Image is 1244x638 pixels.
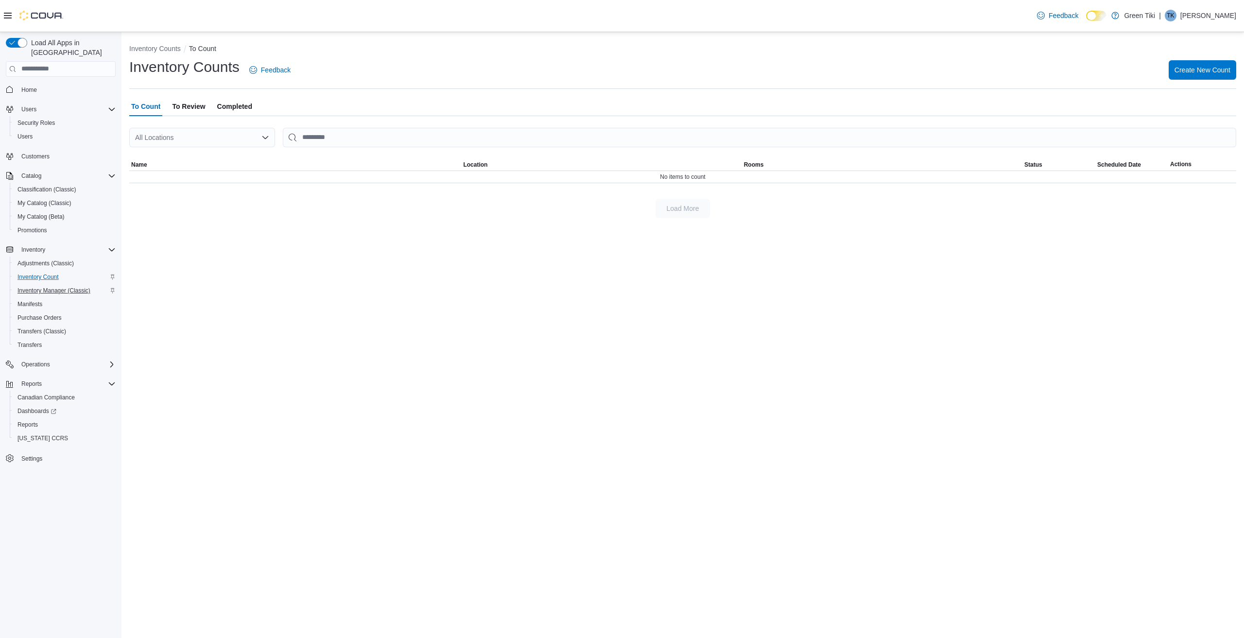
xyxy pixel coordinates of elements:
a: Users [14,131,36,142]
span: Load All Apps in [GEOGRAPHIC_DATA] [27,38,116,57]
span: Transfers [17,341,42,349]
button: Inventory [2,243,120,257]
span: My Catalog (Beta) [17,213,65,221]
span: Feedback [1049,11,1078,20]
span: My Catalog (Classic) [14,197,116,209]
a: Security Roles [14,117,59,129]
button: Classification (Classic) [10,183,120,196]
span: Actions [1170,160,1192,168]
p: | [1159,10,1161,21]
a: Classification (Classic) [14,184,80,195]
button: Canadian Compliance [10,391,120,404]
button: Operations [17,359,54,370]
span: [US_STATE] CCRS [17,434,68,442]
span: Users [14,131,116,142]
span: Security Roles [14,117,116,129]
nav: Complex example [6,79,116,491]
a: Dashboards [10,404,120,418]
span: My Catalog (Classic) [17,199,71,207]
span: TK [1167,10,1174,21]
button: Catalog [17,170,45,182]
button: Inventory Counts [129,45,181,52]
a: My Catalog (Beta) [14,211,69,223]
input: Dark Mode [1086,11,1106,21]
span: Transfers (Classic) [14,326,116,337]
button: Scheduled Date [1095,159,1168,171]
button: Users [2,103,120,116]
a: Feedback [1033,6,1082,25]
button: Manifests [10,297,120,311]
span: Reports [17,421,38,429]
span: Scheduled Date [1097,161,1141,169]
a: Transfers (Classic) [14,326,70,337]
a: Purchase Orders [14,312,66,324]
span: Feedback [261,65,291,75]
span: Inventory Manager (Classic) [14,285,116,296]
span: Reports [14,419,116,431]
button: Catalog [2,169,120,183]
button: Settings [2,451,120,465]
button: Users [10,130,120,143]
span: Rooms [744,161,764,169]
a: [US_STATE] CCRS [14,432,72,444]
span: Purchase Orders [14,312,116,324]
a: Promotions [14,224,51,236]
a: Customers [17,151,53,162]
button: Location [461,159,742,171]
a: Home [17,84,41,96]
button: Purchase Orders [10,311,120,325]
span: My Catalog (Beta) [14,211,116,223]
a: Transfers [14,339,46,351]
button: To Count [189,45,216,52]
button: Promotions [10,224,120,237]
button: Name [129,159,461,171]
span: Customers [17,150,116,162]
span: Status [1024,161,1042,169]
button: Operations [2,358,120,371]
span: Inventory [17,244,116,256]
button: Inventory [17,244,49,256]
span: Catalog [21,172,41,180]
span: No items to count [660,173,705,181]
span: Canadian Compliance [14,392,116,403]
span: Classification (Classic) [14,184,116,195]
span: Create New Count [1175,65,1230,75]
button: Reports [10,418,120,431]
span: Purchase Orders [17,314,62,322]
span: Inventory Count [14,271,116,283]
button: Inventory Manager (Classic) [10,284,120,297]
a: Adjustments (Classic) [14,258,78,269]
button: Reports [17,378,46,390]
button: Customers [2,149,120,163]
button: [US_STATE] CCRS [10,431,120,445]
a: Feedback [245,60,294,80]
span: Classification (Classic) [17,186,76,193]
a: Manifests [14,298,46,310]
span: Completed [217,97,252,116]
span: Inventory Count [17,273,59,281]
span: Operations [17,359,116,370]
a: My Catalog (Classic) [14,197,75,209]
span: Promotions [17,226,47,234]
input: This is a search bar. After typing your query, hit enter to filter the results lower in the page. [283,128,1236,147]
span: Users [17,133,33,140]
a: Inventory Count [14,271,63,283]
span: To Count [131,97,160,116]
button: Create New Count [1169,60,1236,80]
img: Cova [19,11,63,20]
button: Transfers (Classic) [10,325,120,338]
span: To Review [172,97,205,116]
button: Open list of options [261,134,269,141]
button: My Catalog (Beta) [10,210,120,224]
span: Canadian Compliance [17,394,75,401]
span: Users [17,103,116,115]
button: Load More [656,199,710,218]
button: My Catalog (Classic) [10,196,120,210]
span: Adjustments (Classic) [14,258,116,269]
span: Settings [17,452,116,464]
h1: Inventory Counts [129,57,240,77]
span: Load More [667,204,699,213]
span: Location [463,161,487,169]
a: Canadian Compliance [14,392,79,403]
